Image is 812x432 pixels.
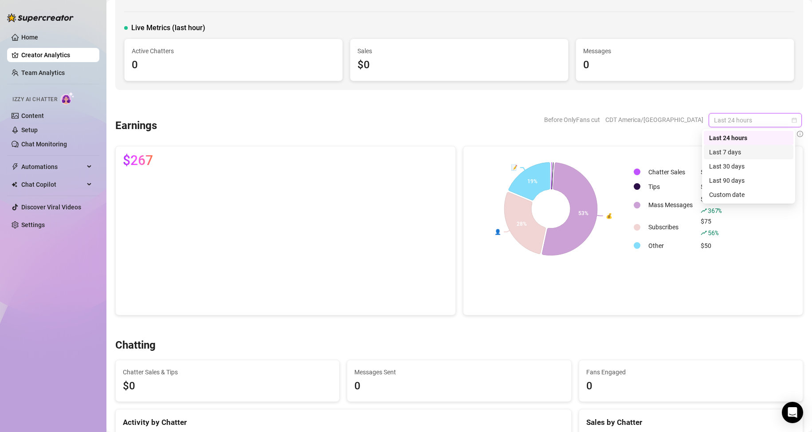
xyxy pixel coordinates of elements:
span: thunderbolt [12,163,19,170]
div: Last 90 days [709,176,788,185]
div: $0 [701,182,724,192]
a: Settings [21,221,45,228]
a: Setup [21,126,38,134]
div: Last 7 days [709,147,788,157]
div: $0 [701,167,724,177]
span: Sales [357,46,561,56]
div: $50 [701,241,724,251]
a: Creator Analytics [21,48,92,62]
div: Last 30 days [704,159,793,173]
span: rise [701,230,707,236]
div: Last 7 days [704,145,793,159]
div: Activity by Chatter [123,416,564,428]
td: Subscribes [645,216,696,238]
span: Live Metrics (last hour) [131,23,205,33]
span: rise [701,208,707,214]
div: Custom date [704,188,793,202]
a: Discover Viral Videos [21,204,81,211]
div: $75 [701,216,724,238]
a: Content [21,112,44,119]
a: Chat Monitoring [21,141,67,148]
span: Chat Copilot [21,177,84,192]
span: $0 [123,378,332,395]
img: logo-BBDzfeDw.svg [7,13,74,22]
div: $0 [357,57,561,74]
div: Custom date [709,190,788,200]
a: Home [21,34,38,41]
td: Other [645,239,696,252]
span: 367 % [708,206,722,215]
span: Messages Sent [354,367,564,377]
img: AI Chatter [61,92,75,105]
span: calendar [792,118,797,123]
td: Mass Messages [645,194,696,216]
div: 0 [354,378,564,395]
div: Open Intercom Messenger [782,402,803,423]
td: Chatter Sales [645,165,696,179]
span: Fans Engaged [586,367,796,377]
span: Before OnlyFans cut [544,113,600,126]
div: Last 90 days [704,173,793,188]
div: 0 [132,57,335,74]
span: Active Chatters [132,46,335,56]
img: Chat Copilot [12,181,17,188]
div: $141.99 [701,194,724,216]
text: 💰 [606,212,612,219]
span: Izzy AI Chatter [12,95,57,104]
td: Tips [645,180,696,193]
div: Last 24 hours [709,133,788,143]
span: info-circle [797,129,803,139]
text: 👤 [494,228,501,235]
h3: Earnings [115,119,157,133]
span: Automations [21,160,84,174]
div: 0 [586,378,796,395]
span: CDT America/[GEOGRAPHIC_DATA] [605,113,703,126]
h3: Chatting [115,338,156,353]
span: Chatter Sales & Tips [123,367,332,377]
div: 0 [583,57,787,74]
span: Messages [583,46,787,56]
span: 56 % [708,228,718,237]
text: 📝 [510,164,517,171]
div: Last 30 days [709,161,788,171]
div: Sales by Chatter [586,416,796,428]
span: $267 [123,153,153,168]
a: Team Analytics [21,69,65,76]
span: Last 24 hours [714,114,796,127]
div: Last 24 hours [704,131,793,145]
